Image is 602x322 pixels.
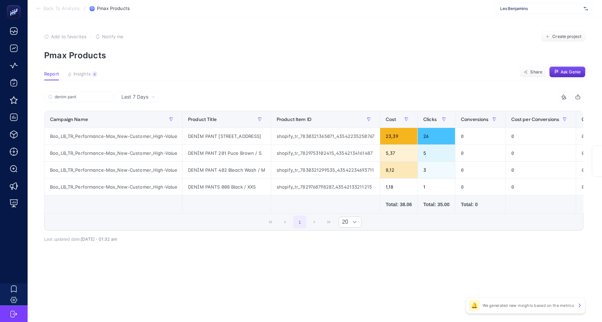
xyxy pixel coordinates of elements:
div: shopify_tr_7830321299535_43542234693711 [271,162,380,178]
div: 4 [92,71,97,77]
span: Add to favorites [51,34,87,39]
span: Les Benjamins [500,6,581,11]
div: DENİM PANT 402 Bleach Wash / M [182,162,271,178]
div: 0 [455,145,505,161]
div: 0 [506,145,576,161]
span: Back To Analysis [43,6,80,11]
div: 26 [418,128,455,144]
span: Report [44,71,59,77]
div: Boo_LB_TR_Performance-Max_New-Customer_High-Value [45,179,182,195]
div: 0 [506,128,576,144]
div: 1 [418,179,455,195]
span: Last updated date: [44,237,81,242]
span: Campaign Name [50,117,88,122]
div: 3 [418,162,455,178]
button: Ask Genie [549,67,585,78]
span: Share [530,69,542,75]
div: DENİM PANTS 008 Black / XXS [182,179,271,195]
div: shopify_tr_7830321365071_43542235250767 [271,128,380,144]
div: DENİM PANT 201 Puce Brown / S [182,145,271,161]
div: Total: 0 [461,201,500,208]
button: 1 [293,215,306,229]
span: Clicks [423,117,437,122]
div: Last 7 Days [44,102,583,242]
div: 0 [506,162,576,178]
div: Boo_LB_TR_Performance-Max_New-Customer_High-Value [45,162,182,178]
div: Total: 38.06 [386,201,412,208]
span: Conversions [461,117,489,122]
div: 0 [455,179,505,195]
button: Share [520,67,546,78]
div: 0 [455,128,505,144]
span: Create project [552,34,581,39]
span: Ask Genie [561,69,581,75]
div: 5 [418,145,455,161]
span: Rows per page [339,217,348,227]
div: 1,18 [380,179,417,195]
button: Notify me [95,34,124,39]
span: Last 7 Days [121,93,148,100]
input: Search [55,94,109,100]
span: Notify me [102,34,124,39]
button: Create project [541,31,585,42]
div: shopify_tr_7829768798287_43542133211215 [271,179,380,195]
p: Pmax Products [44,50,585,60]
span: Product Title [188,117,217,122]
span: Pmax Products [97,6,130,11]
div: 5,37 [380,145,417,161]
div: Boo_LB_TR_Performance-Max_New-Customer_High-Value [45,145,182,161]
div: Boo_LB_TR_Performance-Max_New-Customer_High-Value [45,128,182,144]
span: Insights [73,71,91,77]
span: Product Item ID [277,117,312,122]
div: shopify_tr_7829753102415_43542134161487 [271,145,380,161]
button: Add to favorites [44,34,87,39]
div: 0 [506,179,576,195]
div: 23,39 [380,128,417,144]
span: / [84,6,86,11]
div: DENİM PANT [STREET_ADDRESS] [182,128,271,144]
div: Total: 35.00 [423,201,450,208]
div: 8,12 [380,162,417,178]
div: 0 [455,162,505,178]
span: Cost per Conversions [511,117,560,122]
span: Cost [386,117,396,122]
span: [DATE]・01:32 am [81,237,117,242]
img: svg%3e [584,5,588,12]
